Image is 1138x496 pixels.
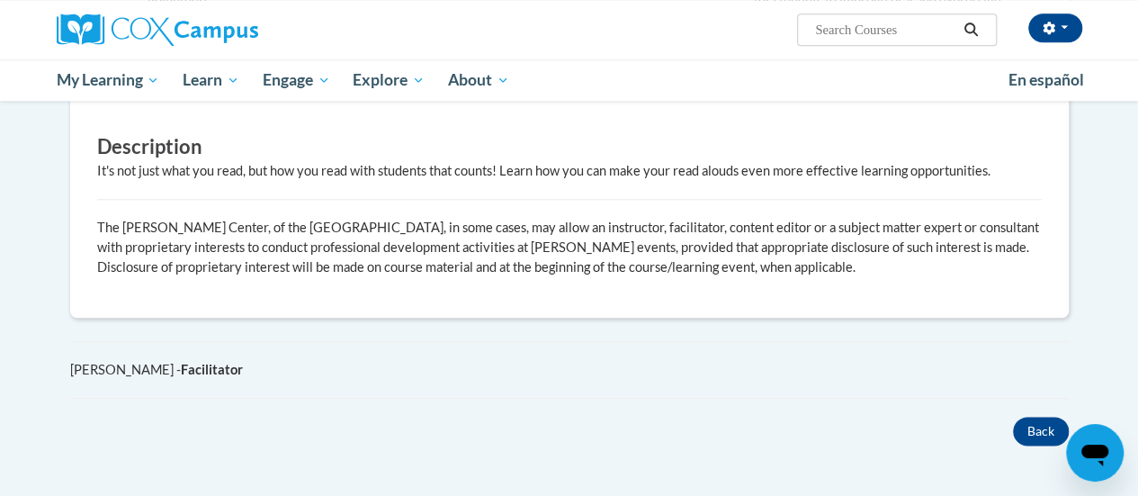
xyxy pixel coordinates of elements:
[997,61,1096,99] a: En español
[97,161,1042,181] div: It's not just what you read, but how you read with students that counts! Learn how you can make y...
[251,59,342,101] a: Engage
[181,362,243,377] b: Facilitator
[1028,14,1082,42] button: Account Settings
[57,14,381,46] a: Cox Campus
[56,69,159,91] span: My Learning
[1013,417,1069,446] button: Back
[436,59,521,101] a: About
[97,218,1042,277] p: The [PERSON_NAME] Center, of the [GEOGRAPHIC_DATA], in some cases, may allow an instructor, facil...
[448,69,509,91] span: About
[813,19,957,41] input: Search Courses
[341,59,436,101] a: Explore
[353,69,425,91] span: Explore
[97,133,1042,161] h3: Description
[957,19,984,41] button: Search
[43,59,1096,101] div: Main menu
[171,59,251,101] a: Learn
[263,69,330,91] span: Engage
[70,360,1069,380] div: [PERSON_NAME] -
[1066,424,1124,482] iframe: Button to launch messaging window
[57,14,258,46] img: Cox Campus
[45,59,172,101] a: My Learning
[1008,70,1084,89] span: En español
[183,69,239,91] span: Learn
